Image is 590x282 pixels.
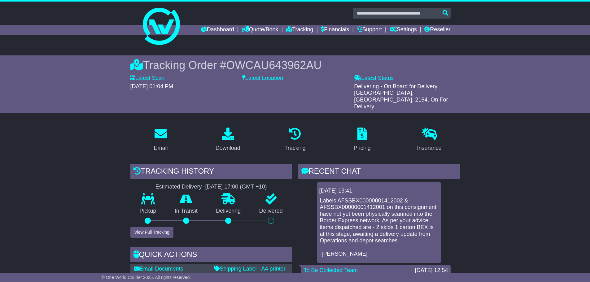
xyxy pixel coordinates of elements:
[242,25,278,35] a: Quote/Book
[130,227,173,238] button: View Full Tracking
[354,83,448,110] span: Delivering - On Board for Delivery. [GEOGRAPHIC_DATA], [GEOGRAPHIC_DATA], 2164. On For Delivery
[130,75,165,82] label: Latest Scan
[134,266,183,272] a: Email Documents
[150,125,172,154] a: Email
[357,25,382,35] a: Support
[201,25,234,35] a: Dashboard
[350,125,375,154] a: Pricing
[298,164,460,180] div: RECENT CHAT
[415,267,448,274] div: [DATE] 12:54
[242,75,283,82] label: Latest Location
[226,59,321,72] span: OWCAU643962AU
[130,83,173,89] span: [DATE] 01:04 PM
[130,164,292,180] div: Tracking history
[321,25,349,35] a: Financials
[130,184,292,190] div: Estimated Delivery -
[130,59,460,72] div: Tracking Order #
[284,144,305,152] div: Tracking
[130,208,166,215] p: Pickup
[286,25,313,35] a: Tracking
[354,75,394,82] label: Latest Status
[354,144,371,152] div: Pricing
[320,197,438,258] p: Labels AFSSBX00000001412002 & AFSSBX00000001412001 on this consignment have not yet been physical...
[214,266,286,272] a: Shipping Label - A4 printer
[216,144,240,152] div: Download
[207,208,250,215] p: Delivering
[413,125,446,154] a: Insurance
[280,125,309,154] a: Tracking
[319,188,439,194] div: [DATE] 13:41
[212,125,244,154] a: Download
[205,184,267,190] div: [DATE] 17:00 (GMT +10)
[304,267,358,273] a: To Be Collected Team
[165,208,207,215] p: In Transit
[390,25,417,35] a: Settings
[424,25,450,35] a: Reseller
[130,247,292,264] div: Quick Actions
[417,144,442,152] div: Insurance
[154,144,168,152] div: Email
[102,275,191,280] span: © One World Courier 2025. All rights reserved.
[250,208,292,215] p: Delivered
